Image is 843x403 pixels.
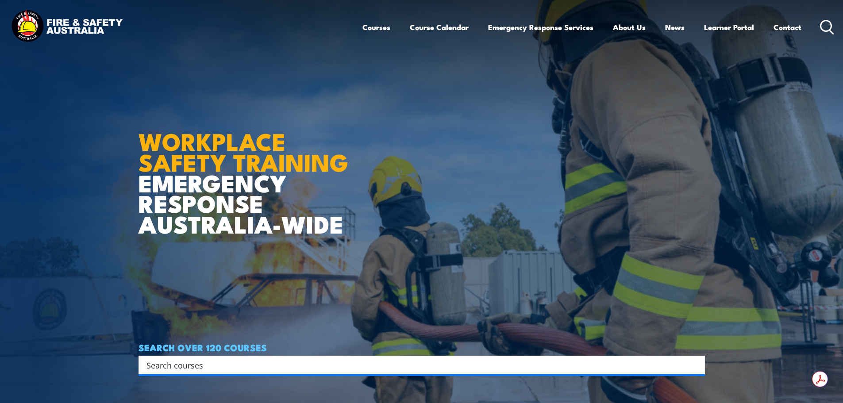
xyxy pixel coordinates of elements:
[148,359,687,371] form: Search form
[689,359,702,371] button: Search magnifier button
[665,15,685,39] a: News
[704,15,754,39] a: Learner Portal
[410,15,469,39] a: Course Calendar
[613,15,646,39] a: About Us
[362,15,390,39] a: Courses
[146,358,685,372] input: Search input
[139,342,705,352] h4: SEARCH OVER 120 COURSES
[774,15,801,39] a: Contact
[139,122,348,180] strong: WORKPLACE SAFETY TRAINING
[139,108,355,234] h1: EMERGENCY RESPONSE AUSTRALIA-WIDE
[488,15,593,39] a: Emergency Response Services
